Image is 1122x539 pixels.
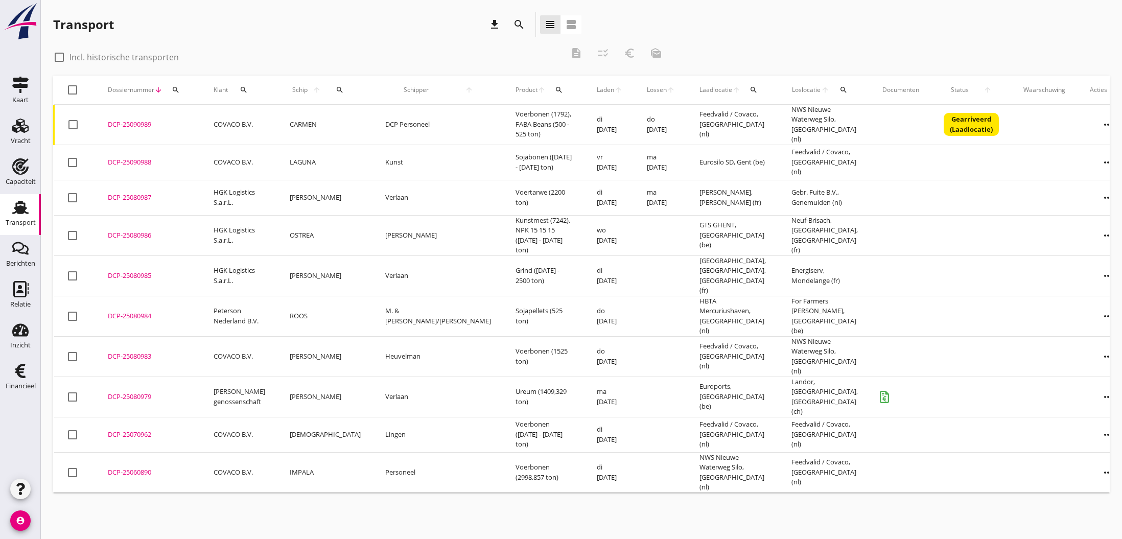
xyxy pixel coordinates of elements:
td: For Farmers [PERSON_NAME], [GEOGRAPHIC_DATA] (be) [779,296,870,336]
td: [PERSON_NAME] [277,377,373,417]
td: di [DATE] [585,452,635,493]
div: Waarschuwing [1023,85,1065,95]
i: account_circle [10,510,31,531]
td: Kunst [373,145,503,180]
td: vr [DATE] [585,145,635,180]
span: Laden [597,85,614,95]
div: DCP-25080986 [108,230,189,241]
div: Berichten [6,260,35,267]
i: arrow_upward [614,86,622,94]
td: [GEOGRAPHIC_DATA], [GEOGRAPHIC_DATA], [GEOGRAPHIC_DATA] (fr) [687,255,779,296]
td: Voerbonen (2998,857 ton) [503,452,585,493]
i: search [555,86,563,94]
td: [PERSON_NAME] [277,255,373,296]
td: COVACO B.V. [201,336,277,377]
td: [PERSON_NAME], [PERSON_NAME] (fr) [687,180,779,215]
i: arrow_upward [447,86,491,94]
span: Loslocatie [791,85,821,95]
td: [PERSON_NAME] [277,336,373,377]
td: ROOS [277,296,373,336]
td: COVACO B.V. [201,452,277,493]
div: DCP-25080987 [108,193,189,203]
i: search [172,86,180,94]
div: DCP-25080984 [108,311,189,321]
td: do [DATE] [635,105,687,145]
td: Verlaan [373,377,503,417]
div: DCP-25080979 [108,392,189,402]
td: ma [DATE] [635,180,687,215]
td: HBTA Mercuriushaven, [GEOGRAPHIC_DATA] (nl) [687,296,779,336]
i: search [750,86,758,94]
td: Kunstmest (7242), NPK 15 15 15 ([DATE] - [DATE] ton) [503,215,585,255]
td: Lingen [373,417,503,452]
td: Energiserv, Mondelange (fr) [779,255,870,296]
td: Sojabonen ([DATE] - [DATE] ton) [503,145,585,180]
span: Product [516,85,537,95]
td: [DEMOGRAPHIC_DATA] [277,417,373,452]
td: Voerbonen (1525 ton) [503,336,585,377]
td: DCP Personeel [373,105,503,145]
td: Verlaan [373,255,503,296]
td: Landor, [GEOGRAPHIC_DATA], [GEOGRAPHIC_DATA] (ch) [779,377,870,417]
i: view_agenda [565,18,577,31]
td: Feedvalid / Covaco, [GEOGRAPHIC_DATA] (nl) [779,417,870,452]
i: arrow_upward [821,86,830,94]
span: Dossiernummer [108,85,154,95]
i: search [336,86,344,94]
td: HGK Logistics S.a.r.L. [201,215,277,255]
div: DCP-25080985 [108,271,189,281]
td: COVACO B.V. [201,417,277,452]
td: [PERSON_NAME] [373,215,503,255]
td: Grind ([DATE] - 2500 ton) [503,255,585,296]
td: COVACO B.V. [201,145,277,180]
div: Kaart [12,97,29,103]
img: logo-small.a267ee39.svg [2,3,39,40]
td: ma [DATE] [585,377,635,417]
i: arrow_downward [154,86,162,94]
div: Capaciteit [6,178,36,185]
i: download [488,18,501,31]
i: search [513,18,525,31]
label: Incl. historische transporten [69,52,179,62]
i: arrow_upward [667,86,675,94]
td: Heuvelman [373,336,503,377]
td: M. & [PERSON_NAME]/[PERSON_NAME] [373,296,503,336]
i: arrow_upward [537,86,546,94]
td: CARMEN [277,105,373,145]
td: Peterson Nederland B.V. [201,296,277,336]
td: NWS Nieuwe Waterweg Silo, [GEOGRAPHIC_DATA] (nl) [779,105,870,145]
td: di [DATE] [585,180,635,215]
i: search [839,86,848,94]
i: arrow_upward [976,86,999,94]
div: Klant [214,78,265,102]
td: do [DATE] [585,296,635,336]
td: Feedvalid / Covaco, [GEOGRAPHIC_DATA] (nl) [779,452,870,493]
td: do [DATE] [585,336,635,377]
div: Documenten [882,85,919,95]
i: arrow_upward [732,86,740,94]
td: di [DATE] [585,105,635,145]
span: Sojapellets (525 ton) [516,306,563,325]
div: Financieel [6,383,36,389]
div: Vracht [11,137,31,144]
span: Laadlocatie [699,85,732,95]
td: HGK Logistics S.a.r.L. [201,255,277,296]
td: Feedvalid / Covaco, [GEOGRAPHIC_DATA] (nl) [687,417,779,452]
td: NWS Nieuwe Waterweg Silo, [GEOGRAPHIC_DATA] (nl) [687,452,779,493]
span: Lossen [647,85,667,95]
td: [PERSON_NAME] genossenschaft [201,377,277,417]
td: Feedvalid / Covaco, [GEOGRAPHIC_DATA] (nl) [779,145,870,180]
div: DCP-25060890 [108,467,189,478]
td: NWS Nieuwe Waterweg Silo, [GEOGRAPHIC_DATA] (nl) [779,336,870,377]
td: Euroports, [GEOGRAPHIC_DATA] (be) [687,377,779,417]
span: Status [944,85,976,95]
td: Gebr. Fuite B.V., Genemuiden (nl) [779,180,870,215]
div: Transport [53,16,114,33]
td: di [DATE] [585,417,635,452]
div: DCP-25080983 [108,351,189,362]
div: DCP-25090989 [108,120,189,130]
td: OSTREA [277,215,373,255]
i: search [240,86,248,94]
div: Transport [6,219,36,226]
span: Schip [290,85,310,95]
